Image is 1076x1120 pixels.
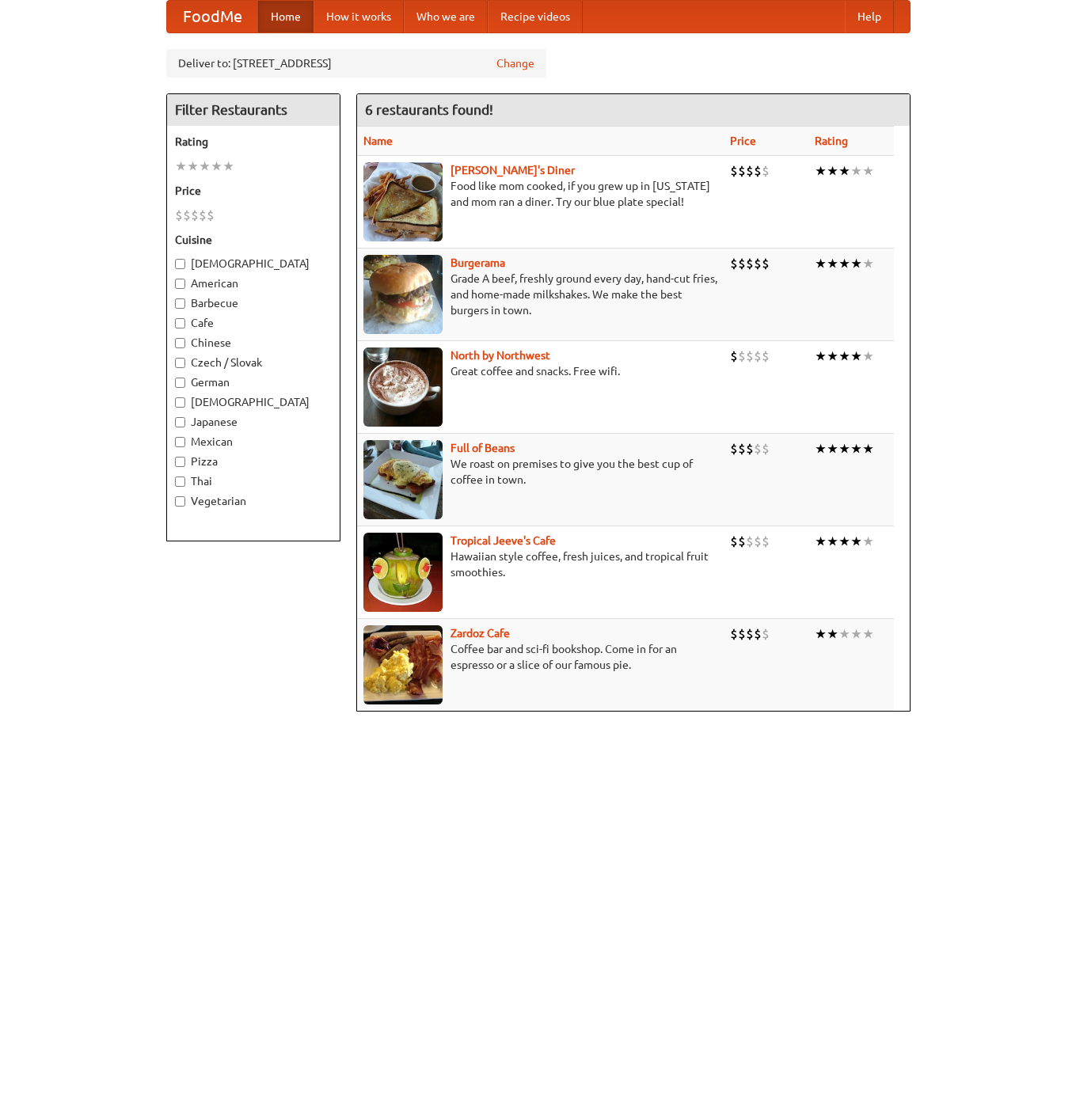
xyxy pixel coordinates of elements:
[363,135,393,147] a: Name
[175,394,332,410] label: [DEMOGRAPHIC_DATA]
[175,207,183,224] li: $
[862,533,874,550] li: ★
[175,338,185,348] input: Chinese
[167,94,340,126] h4: Filter Restaurants
[827,162,838,180] li: ★
[838,533,850,550] li: ★
[175,454,332,469] label: Pizza
[754,625,762,643] li: $
[175,335,332,351] label: Chinese
[175,279,185,289] input: American
[746,255,754,272] li: $
[762,162,770,180] li: $
[762,533,770,550] li: $
[363,641,717,673] p: Coffee bar and sci-fi bookshop. Come in for an espresso or a slice of our famous pie.
[738,533,746,550] li: $
[488,1,583,32] a: Recipe videos
[754,440,762,457] li: $
[815,135,848,147] a: Rating
[175,315,332,331] label: Cafe
[363,271,717,318] p: Grade A beef, freshly ground every day, hand-cut fries, and home-made milkshakes. We make the bes...
[838,255,850,272] li: ★
[363,347,443,427] img: north.jpg
[838,162,850,180] li: ★
[850,255,862,272] li: ★
[451,164,575,177] a: [PERSON_NAME]'s Diner
[175,134,332,150] h5: Rating
[738,440,746,457] li: $
[207,207,215,224] li: $
[754,255,762,272] li: $
[183,207,191,224] li: $
[363,625,443,704] img: zardoz.jpg
[258,1,314,32] a: Home
[175,358,185,368] input: Czech / Slovak
[730,347,738,365] li: $
[363,456,717,488] p: We roast on premises to give you the best cup of coffee in town.
[167,1,258,32] a: FoodMe
[451,627,510,640] b: Zardoz Cafe
[175,457,185,467] input: Pizza
[730,533,738,550] li: $
[850,440,862,457] li: ★
[738,162,746,180] li: $
[175,183,332,199] h5: Price
[815,625,827,643] li: ★
[827,440,838,457] li: ★
[850,347,862,365] li: ★
[850,162,862,180] li: ★
[363,533,443,612] img: jeeves.jpg
[815,347,827,365] li: ★
[730,625,738,643] li: $
[730,440,738,457] li: $
[862,347,874,365] li: ★
[199,207,207,224] li: $
[738,625,746,643] li: $
[175,256,332,271] label: [DEMOGRAPHIC_DATA]
[754,347,762,365] li: $
[730,135,756,147] a: Price
[211,158,222,175] li: ★
[451,534,556,547] b: Tropical Jeeve's Cafe
[754,162,762,180] li: $
[762,625,770,643] li: $
[175,414,332,430] label: Japanese
[175,473,332,489] label: Thai
[746,440,754,457] li: $
[175,397,185,408] input: [DEMOGRAPHIC_DATA]
[187,158,199,175] li: ★
[175,298,185,309] input: Barbecue
[762,255,770,272] li: $
[363,549,717,580] p: Hawaiian style coffee, fresh juices, and tropical fruit smoothies.
[746,625,754,643] li: $
[838,440,850,457] li: ★
[815,533,827,550] li: ★
[363,178,717,210] p: Food like mom cooked, if you grew up in [US_STATE] and mom ran a diner. Try our blue plate special!
[404,1,488,32] a: Who we are
[451,349,550,362] a: North by Northwest
[363,440,443,519] img: beans.jpg
[850,533,862,550] li: ★
[746,347,754,365] li: $
[175,374,332,390] label: German
[862,162,874,180] li: ★
[175,259,185,269] input: [DEMOGRAPHIC_DATA]
[815,255,827,272] li: ★
[175,355,332,370] label: Czech / Slovak
[850,625,862,643] li: ★
[738,255,746,272] li: $
[175,318,185,328] input: Cafe
[175,295,332,311] label: Barbecue
[762,347,770,365] li: $
[815,440,827,457] li: ★
[175,232,332,248] h5: Cuisine
[175,437,185,447] input: Mexican
[175,275,332,291] label: American
[191,207,199,224] li: $
[738,347,746,365] li: $
[838,625,850,643] li: ★
[451,442,515,454] a: Full of Beans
